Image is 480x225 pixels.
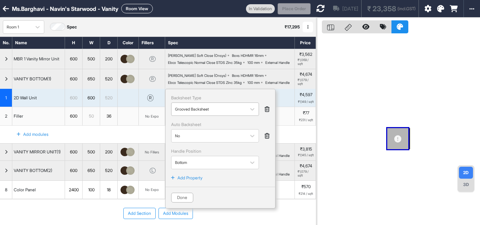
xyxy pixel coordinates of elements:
[298,78,314,86] span: ₹1,079 / sqft
[5,113,7,119] span: 2
[177,175,202,181] p: Add Property
[12,55,61,63] div: MBR 1 Vanity Mirror Unit
[121,75,129,83] img: thumb_11655_SF(2).jpg
[247,60,260,65] div: 100 mm
[168,80,242,85] div: Ebco Telescopic Normal Close STDS Zinc 35kg
[118,37,139,49] div: Color
[100,148,117,156] div: 200
[300,147,312,152] p: ₹3,815
[437,5,444,12] i: Colors
[168,53,226,58] div: [PERSON_NAME] Soft Close (Onsys)
[83,55,100,63] div: 500
[298,170,314,178] span: ₹1,079 / sqft
[83,167,100,174] div: 650
[12,148,62,156] div: VANITY MIRROR UNIT(1)
[171,95,270,101] p: Backsheet Type
[139,37,165,49] div: Fillers
[298,99,314,104] span: ₹1,149 / sqft
[83,148,100,156] div: 500
[367,4,396,14] span: ₹ 23,358
[65,185,82,194] div: 2400
[342,5,358,13] span: [DATE]
[65,37,83,49] div: H
[100,93,117,102] div: 520
[100,75,117,83] div: 520
[12,185,37,194] div: Color Panel
[145,114,159,119] div: No Expo
[121,148,129,156] img: thumb_11655_SF(2).jpg
[83,37,100,49] div: W
[265,60,290,65] div: External Handle
[171,193,193,203] button: Done
[158,208,193,219] button: Add Modules
[126,148,135,156] img: thumb_2614.jfif
[65,75,82,83] div: 600
[65,167,82,174] div: 600
[265,172,290,176] div: External Handle
[285,24,300,30] p: ₹ 17,295
[299,52,312,57] p: ₹3,562
[121,55,129,63] img: thumb_11655_SF(2).jpg
[65,55,82,63] div: 600
[450,5,458,12] i: Order
[298,58,314,66] span: ₹1,069 / sqft
[265,80,290,85] div: External Handle
[171,121,270,128] p: Auto Backsheet
[145,187,159,192] div: No Expo
[7,24,28,30] div: Room 1
[246,4,275,13] div: In Validation
[67,24,77,30] label: Spec
[123,208,156,219] button: Add Section
[65,148,82,156] div: 600
[299,118,313,123] span: ₹231 / sqft
[247,80,260,85] div: 100 mm
[100,37,118,49] div: D
[303,110,309,116] p: ₹77
[83,185,100,194] div: 100
[5,187,7,193] span: 8
[299,191,313,196] span: ₹214 / sqft
[232,53,264,58] div: Boxs HDHMR 16mm
[165,37,295,49] div: Spec
[121,166,129,175] img: thumb_11655_SF(2).jpg
[100,185,117,194] div: 18
[65,93,82,102] div: 600
[424,5,432,12] i: Settings
[149,56,156,62] div: R
[145,150,159,154] div: No Fillers
[300,164,312,168] p: ₹4,674
[298,153,314,157] span: ₹1,145 / sqft
[100,167,117,174] div: 520
[121,186,129,194] img: thumb_11655_SF(2).jpg
[300,72,312,77] p: ₹4,674
[83,75,100,83] div: 650
[126,75,135,83] img: thumb_2614.jfif
[147,94,154,101] div: r
[126,55,135,63] img: thumb_2614.jfif
[12,37,65,49] div: Name
[149,76,156,82] div: R
[12,75,53,83] div: VANITY BOTTOM(1)
[295,37,316,49] div: Price
[397,6,416,12] span: (incl.GST)
[5,95,7,101] span: 1
[265,153,290,158] div: External Handle
[168,60,242,65] div: Ebco Telescopic Normal Close STDS Zinc 35kg
[65,112,82,121] div: 600
[121,4,153,13] button: Room View
[100,112,117,121] div: 36
[83,93,100,102] div: 600
[171,148,270,154] p: Handle Position
[12,112,25,121] div: Filler
[300,92,312,98] p: ₹4,597
[83,112,100,121] div: 50
[150,168,156,173] div: L
[126,186,135,194] img: thumb_2614.jfif
[459,179,473,191] div: 3D
[126,166,135,175] img: thumb_2614.jfif
[232,73,264,78] div: Boxs HDHMR 16mm
[12,93,38,102] div: 2D Wall Unit
[12,167,54,174] div: VANITY BOTTOM(2)
[100,55,117,63] div: 200
[459,167,473,179] div: 2D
